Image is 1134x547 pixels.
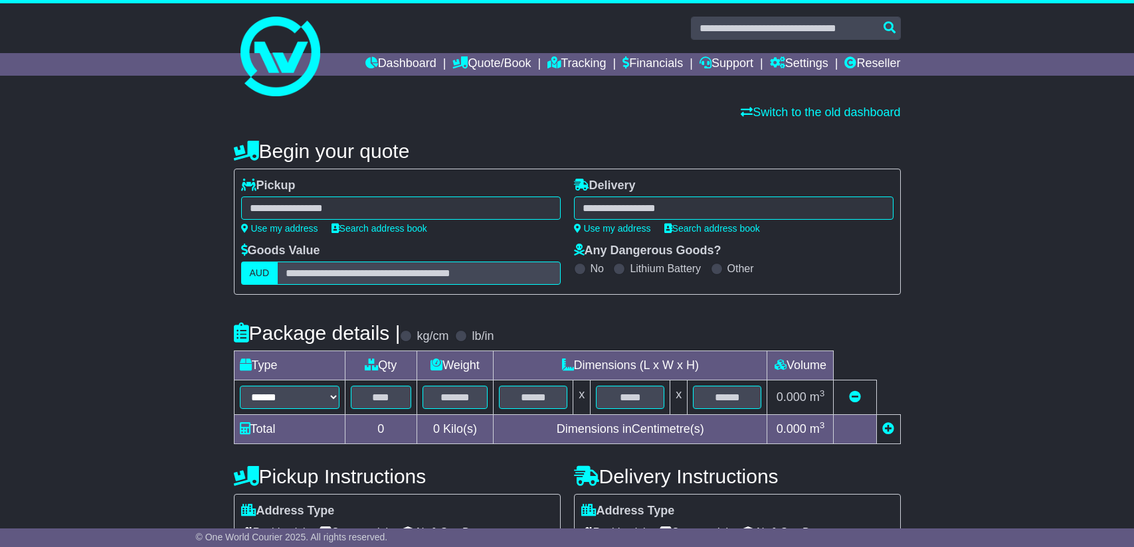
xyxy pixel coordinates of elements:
[234,415,345,444] td: Total
[574,244,721,258] label: Any Dangerous Goods?
[820,388,825,398] sup: 3
[401,522,491,542] span: Air & Sea Depot
[741,106,900,119] a: Switch to the old dashboard
[234,322,401,344] h4: Package details |
[417,351,493,380] td: Weight
[365,53,436,76] a: Dashboard
[810,422,825,435] span: m
[494,351,767,380] td: Dimensions (L x W x H)
[472,329,494,344] label: lb/in
[777,422,806,435] span: 0.000
[574,179,636,193] label: Delivery
[767,351,834,380] td: Volume
[547,53,606,76] a: Tracking
[417,329,448,344] label: kg/cm
[234,465,561,487] h4: Pickup Instructions
[241,223,318,234] a: Use my address
[849,390,861,404] a: Remove this item
[452,53,531,76] a: Quote/Book
[770,53,828,76] a: Settings
[234,140,901,162] h4: Begin your quote
[882,422,894,435] a: Add new item
[727,262,754,275] label: Other
[241,522,306,542] span: Residential
[630,262,701,275] label: Lithium Battery
[241,179,296,193] label: Pickup
[241,244,320,258] label: Goods Value
[581,522,646,542] span: Residential
[196,532,388,542] span: © One World Courier 2025. All rights reserved.
[820,420,825,430] sup: 3
[591,262,604,275] label: No
[844,53,900,76] a: Reseller
[777,390,806,404] span: 0.000
[319,522,388,542] span: Commercial
[670,380,688,415] td: x
[234,351,345,380] td: Type
[741,522,831,542] span: Air & Sea Depot
[241,262,278,285] label: AUD
[574,465,901,487] h4: Delivery Instructions
[345,351,417,380] td: Qty
[659,522,728,542] span: Commercial
[241,504,335,518] label: Address Type
[810,390,825,404] span: m
[700,53,753,76] a: Support
[494,415,767,444] td: Dimensions in Centimetre(s)
[331,223,427,234] a: Search address book
[622,53,683,76] a: Financials
[573,380,591,415] td: x
[433,422,440,435] span: 0
[664,223,760,234] a: Search address book
[417,415,493,444] td: Kilo(s)
[345,415,417,444] td: 0
[574,223,651,234] a: Use my address
[581,504,675,518] label: Address Type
